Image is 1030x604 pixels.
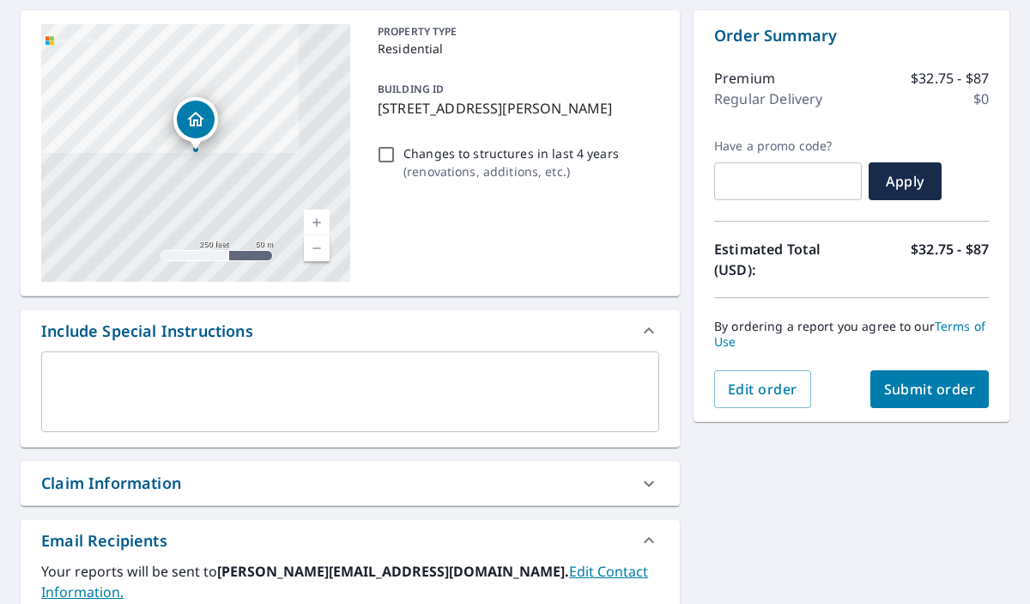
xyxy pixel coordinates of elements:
[378,40,652,58] p: Residential
[911,68,989,88] p: $32.75 - $87
[870,370,990,408] button: Submit order
[21,461,680,505] div: Claim Information
[714,318,985,350] a: Terms of Use
[21,310,680,351] div: Include Special Instructions
[714,138,862,154] label: Have a promo code?
[378,98,652,119] p: [STREET_ADDRESS][PERSON_NAME]
[304,210,330,235] a: Current Level 17, Zoom In
[403,162,619,180] p: ( renovations, additions, etc. )
[714,239,851,280] p: Estimated Total (USD):
[41,472,181,495] div: Claim Information
[217,562,569,581] b: [PERSON_NAME][EMAIL_ADDRESS][DOMAIN_NAME].
[41,529,167,552] div: Email Recipients
[378,82,444,96] p: BUILDING ID
[884,380,976,399] span: Submit order
[714,68,775,88] p: Premium
[403,144,619,162] p: Changes to structures in last 4 years
[714,370,811,408] button: Edit order
[911,239,989,280] p: $32.75 - $87
[714,319,989,350] p: By ordering a report you agree to our
[41,561,659,602] label: Your reports will be sent to
[869,162,942,200] button: Apply
[882,172,928,191] span: Apply
[714,24,989,47] p: Order Summary
[304,235,330,261] a: Current Level 17, Zoom Out
[173,97,218,150] div: Dropped pin, building 1, Residential property, 246 Hunt Rd Cleveland, GA 30528
[973,88,989,109] p: $0
[728,380,797,399] span: Edit order
[21,520,680,561] div: Email Recipients
[714,88,822,109] p: Regular Delivery
[378,24,652,40] p: PROPERTY TYPE
[41,320,253,343] div: Include Special Instructions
